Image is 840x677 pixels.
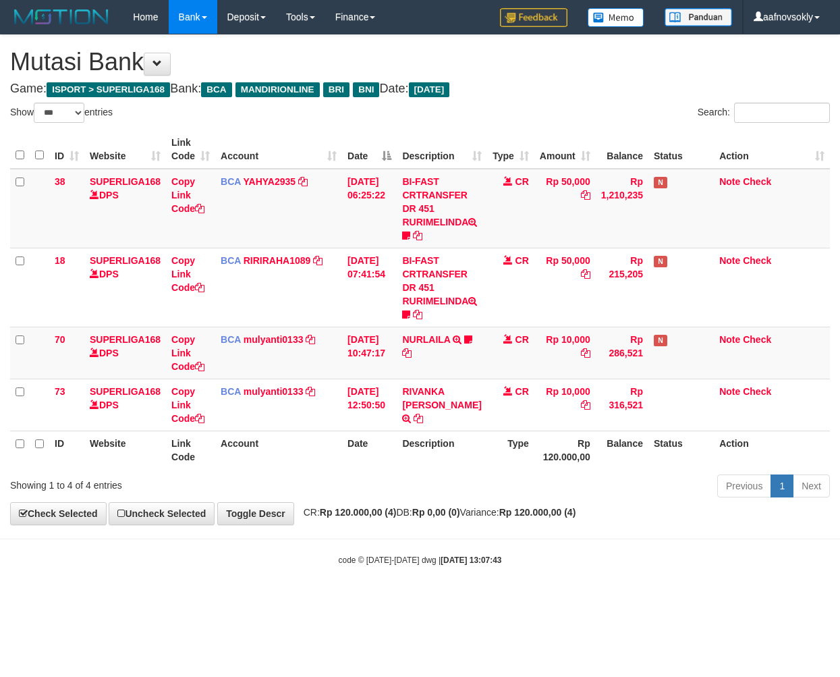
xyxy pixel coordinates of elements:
[793,475,830,497] a: Next
[515,176,529,187] span: CR
[10,473,340,492] div: Showing 1 to 4 of 4 entries
[499,507,576,518] strong: Rp 120.000,00 (4)
[49,130,84,169] th: ID: activate to sort column ascending
[171,255,204,293] a: Copy Link Code
[441,556,501,565] strong: [DATE] 13:07:43
[596,169,648,248] td: Rp 1,210,235
[215,431,342,469] th: Account
[90,386,161,397] a: SUPERLIGA168
[109,502,215,525] a: Uncheck Selected
[414,413,423,424] a: Copy RIVANKA ABYAN YUSU to clipboard
[413,309,422,320] a: Copy BI-FAST CRTRANSFER DR 451 RURIMELINDA to clipboard
[654,177,667,188] span: Has Note
[534,248,596,327] td: Rp 50,000
[698,103,830,123] label: Search:
[221,176,241,187] span: BCA
[743,176,771,187] a: Check
[534,327,596,379] td: Rp 10,000
[90,334,161,345] a: SUPERLIGA168
[342,169,397,248] td: [DATE] 06:25:22
[717,475,771,497] a: Previous
[171,334,204,372] a: Copy Link Code
[581,348,590,358] a: Copy Rp 10,000 to clipboard
[714,130,830,169] th: Action: activate to sort column ascending
[55,255,65,266] span: 18
[581,400,590,410] a: Copy Rp 10,000 to clipboard
[244,334,304,345] a: mulyanti0133
[339,556,502,565] small: code © [DATE]-[DATE] dwg |
[397,169,486,248] td: BI-FAST CRTRANSFER DR 451 RURIMELINDA
[49,431,84,469] th: ID
[353,82,379,97] span: BNI
[297,507,576,518] span: CR: DB: Variance:
[596,431,648,469] th: Balance
[235,82,320,97] span: MANDIRIONLINE
[166,130,215,169] th: Link Code: activate to sort column ascending
[397,130,486,169] th: Description: activate to sort column ascending
[313,255,323,266] a: Copy RIRIRAHA1089 to clipboard
[412,507,460,518] strong: Rp 0,00 (0)
[221,386,241,397] span: BCA
[487,431,534,469] th: Type
[10,502,107,525] a: Check Selected
[402,348,412,358] a: Copy NURLAILA to clipboard
[665,8,732,26] img: panduan.png
[323,82,349,97] span: BRI
[244,176,296,187] a: YAHYA2935
[397,248,486,327] td: BI-FAST CRTRANSFER DR 451 RURIMELINDA
[581,190,590,200] a: Copy Rp 50,000 to clipboard
[515,386,529,397] span: CR
[719,255,740,266] a: Note
[402,334,450,345] a: NURLAILA
[342,248,397,327] td: [DATE] 07:41:54
[596,248,648,327] td: Rp 215,205
[714,431,830,469] th: Action
[55,176,65,187] span: 38
[244,386,304,397] a: mulyanti0133
[84,327,166,379] td: DPS
[55,386,65,397] span: 73
[515,334,529,345] span: CR
[221,255,241,266] span: BCA
[596,130,648,169] th: Balance
[166,431,215,469] th: Link Code
[84,130,166,169] th: Website: activate to sort column ascending
[320,507,397,518] strong: Rp 120.000,00 (4)
[84,431,166,469] th: Website
[201,82,231,97] span: BCA
[342,431,397,469] th: Date
[217,502,294,525] a: Toggle Descr
[654,256,667,267] span: Has Note
[771,475,793,497] a: 1
[10,82,830,96] h4: Game: Bank: Date:
[743,255,771,266] a: Check
[734,103,830,123] input: Search:
[55,334,65,345] span: 70
[596,327,648,379] td: Rp 286,521
[10,49,830,76] h1: Mutasi Bank
[402,386,481,410] a: RIVANKA [PERSON_NAME]
[409,82,450,97] span: [DATE]
[719,334,740,345] a: Note
[719,386,740,397] a: Note
[171,386,204,424] a: Copy Link Code
[719,176,740,187] a: Note
[90,255,161,266] a: SUPERLIGA168
[342,379,397,431] td: [DATE] 12:50:50
[500,8,567,27] img: Feedback.jpg
[10,103,113,123] label: Show entries
[648,431,714,469] th: Status
[596,379,648,431] td: Rp 316,521
[342,327,397,379] td: [DATE] 10:47:17
[90,176,161,187] a: SUPERLIGA168
[221,334,241,345] span: BCA
[588,8,644,27] img: Button%20Memo.svg
[306,386,315,397] a: Copy mulyanti0133 to clipboard
[534,431,596,469] th: Rp 120.000,00
[487,130,534,169] th: Type: activate to sort column ascending
[342,130,397,169] th: Date: activate to sort column descending
[298,176,308,187] a: Copy YAHYA2935 to clipboard
[743,386,771,397] a: Check
[397,431,486,469] th: Description
[84,169,166,248] td: DPS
